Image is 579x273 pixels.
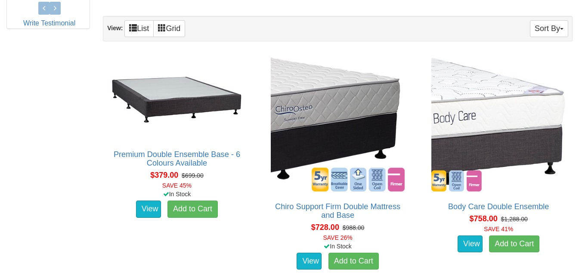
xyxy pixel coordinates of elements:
[182,172,204,179] del: $699.00
[262,242,414,251] div: In Stock
[458,235,483,253] a: View
[101,190,253,198] div: In Stock
[501,216,527,223] del: $1,288.00
[108,55,246,141] img: Premium Double Ensemble Base - 6 Colours Available
[470,214,498,223] span: $758.00
[323,234,352,241] font: SAVE 26%
[328,253,379,270] a: Add to Cart
[124,20,154,37] a: List
[489,235,539,253] a: Add to Cart
[429,55,568,194] img: Body Care Double Ensemble
[311,223,339,232] span: $728.00
[150,171,178,179] span: $379.00
[136,201,161,218] a: View
[343,224,365,231] del: $988.00
[167,201,218,218] a: Add to Cart
[530,20,568,37] button: Sort By
[107,25,123,31] strong: View:
[153,20,185,37] a: Grid
[275,202,400,220] a: Chiro Support Firm Double Mattress and Base
[269,55,407,194] img: Chiro Support Firm Double Mattress and Base
[23,19,75,27] a: Write Testimonial
[484,226,513,232] font: SAVE 41%
[448,202,549,211] a: Body Care Double Ensemble
[114,150,240,167] a: Premium Double Ensemble Base - 6 Colours Available
[162,182,192,189] font: SAVE 45%
[297,253,322,270] a: View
